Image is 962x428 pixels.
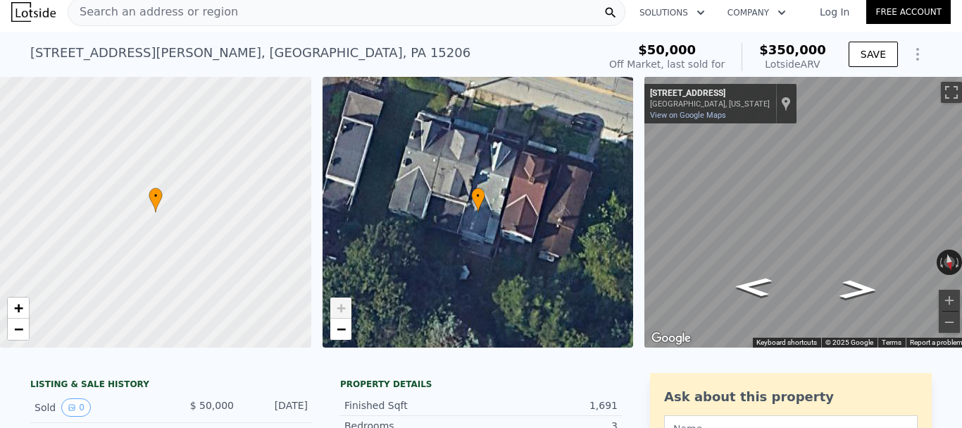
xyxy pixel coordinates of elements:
[149,188,163,212] div: •
[759,42,826,57] span: $350,000
[330,319,351,340] a: Zoom out
[8,298,29,319] a: Zoom in
[30,379,312,393] div: LISTING & SALE HISTORY
[638,42,696,57] span: $50,000
[650,88,770,99] div: [STREET_ADDRESS]
[471,190,485,202] span: •
[68,4,238,20] span: Search an address or region
[849,42,898,67] button: SAVE
[759,57,826,71] div: Lotside ARV
[481,398,618,412] div: 1,691
[803,5,866,19] a: Log In
[882,338,901,346] a: Terms (opens in new tab)
[718,273,788,301] path: Go East, State Hwy 8
[823,276,893,304] path: Go West, State Hwy 8
[756,338,817,348] button: Keyboard shortcuts
[8,319,29,340] a: Zoom out
[650,99,770,109] div: [GEOGRAPHIC_DATA], [US_STATE]
[939,290,960,311] button: Zoom in
[245,398,308,417] div: [DATE]
[330,298,351,319] a: Zoom in
[648,329,694,348] img: Google
[344,398,481,412] div: Finished Sqft
[954,250,962,275] button: Rotate clockwise
[471,188,485,212] div: •
[939,312,960,333] button: Zoom out
[149,190,163,202] span: •
[937,250,944,275] button: Rotate counterclockwise
[825,338,873,346] span: © 2025 Google
[30,43,470,63] div: [STREET_ADDRESS][PERSON_NAME] , [GEOGRAPHIC_DATA] , PA 15206
[664,387,918,407] div: Ask about this property
[190,400,234,411] span: $ 50,000
[14,299,23,317] span: +
[336,299,345,317] span: +
[904,40,932,68] button: Show Options
[942,249,957,276] button: Reset the view
[35,398,160,417] div: Sold
[941,82,962,103] button: Toggle fullscreen view
[61,398,91,417] button: View historical data
[648,329,694,348] a: Open this area in Google Maps (opens a new window)
[14,320,23,338] span: −
[336,320,345,338] span: −
[11,2,56,22] img: Lotside
[650,111,726,120] a: View on Google Maps
[340,379,622,390] div: Property details
[781,96,791,111] a: Show location on map
[609,57,725,71] div: Off Market, last sold for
